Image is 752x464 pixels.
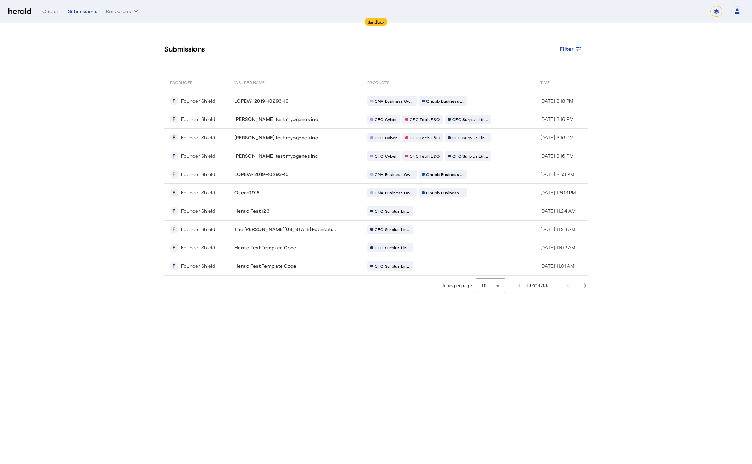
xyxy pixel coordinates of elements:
span: Herald Test Template Code [234,263,296,270]
div: F [170,152,178,160]
span: Herald Test Template Code [234,244,296,251]
span: LOPEW-2019-10293-10 [234,171,289,178]
div: Founder Shield [181,244,215,251]
button: Resources dropdown menu [106,8,139,15]
div: F [170,97,178,105]
span: [DATE] 12:03 PM [540,189,576,195]
span: CFC Surplus Lin... [452,135,488,140]
span: CFC Surplus Lin... [375,245,411,251]
span: CFC Surplus Lin... [452,153,488,159]
div: 1 – 10 of 8766 [518,282,548,289]
span: [PERSON_NAME] test myogenes inc [234,116,318,123]
span: [PERSON_NAME] test myogenes inc [234,134,318,141]
span: CNA Business Ow... [375,171,414,177]
span: Herald Test 123 [234,207,269,215]
div: Sandbox [365,18,388,26]
span: [DATE] 11:23 AM [540,226,575,232]
span: CFC Tech E&O [410,135,440,140]
span: Oscar0915 [234,189,259,196]
div: F [170,207,178,215]
div: Founder Shield [181,134,215,141]
div: F [170,262,178,270]
span: CFC Cyber [375,135,397,140]
span: PRODUCER [170,78,193,85]
span: [DATE] 3:16 PM [540,116,574,122]
span: [DATE] 2:53 PM [540,171,574,177]
span: CFC Cyber [375,153,397,159]
div: Items per page: [441,282,473,289]
button: Next page [577,277,593,294]
div: Founder Shield [181,226,215,233]
span: The [PERSON_NAME][US_STATE] Foundati... [234,226,336,233]
span: CFC Surplus Lin... [375,263,411,269]
span: [DATE] 3:18 PM [540,98,573,104]
span: CFC Cyber [375,116,397,122]
span: [DATE] 11:24 AM [540,208,576,214]
span: Chubb Business ... [426,98,464,104]
div: F [170,225,178,234]
span: Filter [560,45,574,53]
span: [DATE] 3:16 PM [540,134,574,140]
span: PRODUCTS [367,78,390,85]
div: Quotes [42,8,60,15]
h3: Submissions [164,44,205,54]
span: CFC Tech E&O [410,116,440,122]
div: F [170,243,178,252]
div: Submissions [68,8,97,15]
span: CFC Surplus Lin... [452,116,488,122]
span: Chubb Business ... [426,190,464,195]
span: Chubb Business ... [426,171,464,177]
div: Founder Shield [181,207,215,215]
img: Herald Logo [8,8,31,15]
div: Founder Shield [181,263,215,270]
div: Founder Shield [181,97,215,104]
span: [DATE] 3:16 PM [540,153,574,159]
span: [DATE] 11:02 AM [540,245,575,251]
span: CNA Business Ow... [375,98,414,104]
div: F [170,133,178,142]
table: Table view of all submissions by your platform [164,72,588,276]
span: [DATE] 11:01 AM [540,263,574,269]
span: CFC Tech E&O [410,153,440,159]
span: LOPEW-2019-10293-10 [234,97,289,104]
div: F [170,188,178,197]
div: Founder Shield [181,116,215,123]
span: Time [540,78,550,85]
button: Filter [554,42,588,55]
span: CNA Business Ow... [375,190,414,195]
span: CFC Surplus Lin... [375,208,411,214]
span: Insured Name [234,78,265,85]
span: [PERSON_NAME] test myogenes inc [234,152,318,159]
div: F [170,115,178,123]
div: F [170,170,178,179]
div: Founder Shield [181,152,215,159]
span: CFC Surplus Lin... [375,227,411,232]
div: Founder Shield [181,171,215,178]
div: Founder Shield [181,189,215,196]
